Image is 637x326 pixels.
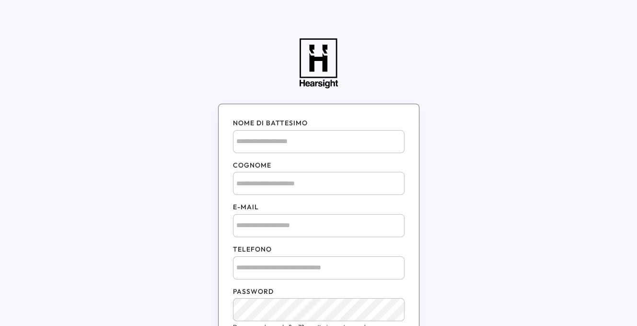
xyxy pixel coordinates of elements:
font: PASSWORD [233,287,274,296]
font: TELEFONO [233,245,272,254]
img: Logo Hearsight [300,38,338,88]
font: COGNOME [233,161,271,169]
font: E-MAIL [233,203,259,211]
font: NOME DI BATTESIMO [233,119,308,127]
